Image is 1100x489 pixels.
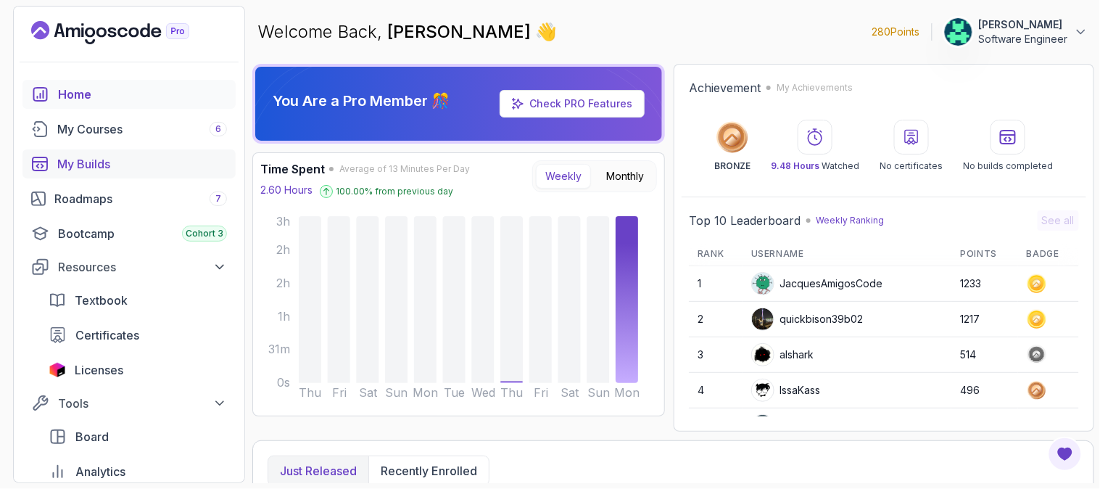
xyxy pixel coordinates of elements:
span: 👋 [532,17,562,47]
div: Resources [58,258,227,276]
a: board [40,422,236,451]
tspan: Thu [501,386,524,400]
div: Home [58,86,227,103]
td: 4 [689,373,743,408]
img: default monster avatar [752,273,774,295]
div: quickbison39b02 [751,308,864,331]
tspan: 2h [276,243,290,257]
td: 514 [951,337,1017,373]
div: JacquesAmigosCode [751,272,883,295]
button: Weekly [536,164,591,189]
button: Monthly [597,164,653,189]
p: Just released [280,462,357,480]
span: Licenses [75,361,123,379]
img: user profile image [752,379,774,401]
button: user profile image[PERSON_NAME]Software Engineer [944,17,1088,46]
tspan: 31m [268,343,290,357]
tspan: Sun [386,386,408,400]
div: Bootcamp [58,225,227,242]
p: BRONZE [714,160,750,172]
td: 2 [689,302,743,337]
span: 9.48 Hours [771,160,819,171]
button: Recently enrolled [368,456,489,485]
h2: Top 10 Leaderboard [689,212,801,229]
p: My Achievements [777,82,853,94]
p: 280 Points [872,25,920,39]
h3: Time Spent [260,160,325,178]
a: Landing page [31,21,223,44]
p: 2.60 Hours [260,183,313,197]
td: 1 [689,266,743,302]
td: 417 [951,408,1017,444]
tspan: 2h [276,276,290,290]
tspan: 0s [277,377,290,390]
td: 3 [689,337,743,373]
div: My Courses [57,120,227,138]
th: Username [743,242,952,266]
div: Tools [58,395,227,412]
p: You Are a Pro Member 🎊 [273,91,450,111]
button: See all [1038,210,1079,231]
img: user profile image [752,415,774,437]
img: user profile image [752,344,774,366]
th: Points [951,242,1017,266]
span: Textbook [75,292,128,309]
p: [PERSON_NAME] [979,17,1068,32]
span: 7 [215,193,221,205]
p: Software Engineer [979,32,1068,46]
span: Board [75,428,109,445]
tspan: Wed [471,386,495,400]
tspan: 3h [276,215,290,229]
a: textbook [40,286,236,315]
img: jetbrains icon [49,363,66,377]
tspan: Sat [359,386,378,400]
a: analytics [40,457,236,486]
tspan: Thu [299,386,321,400]
button: Just released [268,456,368,485]
img: user profile image [945,18,972,46]
tspan: Sun [587,386,610,400]
div: My Builds [57,155,227,173]
tspan: Tue [444,386,465,400]
a: certificates [40,321,236,350]
span: Average of 13 Minutes Per Day [339,163,470,175]
td: 1233 [951,266,1017,302]
img: user profile image [752,308,774,330]
tspan: Fri [534,386,548,400]
div: Apply5489 [751,414,833,437]
tspan: 1h [278,310,290,324]
span: 6 [215,123,221,135]
tspan: Mon [413,386,438,400]
tspan: Fri [332,386,347,400]
p: Weekly Ranking [816,215,885,226]
p: No builds completed [963,160,1053,172]
a: builds [22,149,236,178]
button: Resources [22,254,236,280]
p: No certificates [880,160,943,172]
a: Check PRO Features [500,90,645,118]
div: IssaKass [751,379,821,402]
a: licenses [40,356,236,385]
span: Cohort 3 [186,228,223,239]
span: Certificates [75,326,139,344]
a: home [22,80,236,109]
p: Watched [771,160,859,172]
div: alshark [751,343,814,366]
a: bootcamp [22,219,236,248]
th: Badge [1018,242,1079,266]
tspan: Mon [615,386,640,400]
span: [PERSON_NAME] [387,21,535,42]
a: roadmaps [22,184,236,213]
td: 5 [689,408,743,444]
td: 496 [951,373,1017,408]
button: Open Feedback Button [1048,437,1083,472]
tspan: Sat [561,386,579,400]
a: Check PRO Features [529,97,632,110]
p: 100.00 % from previous day [336,186,453,197]
p: Welcome Back, [258,20,557,44]
td: 1217 [951,302,1017,337]
button: Tools [22,390,236,416]
a: courses [22,115,236,144]
h2: Achievement [689,79,761,96]
th: Rank [689,242,743,266]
